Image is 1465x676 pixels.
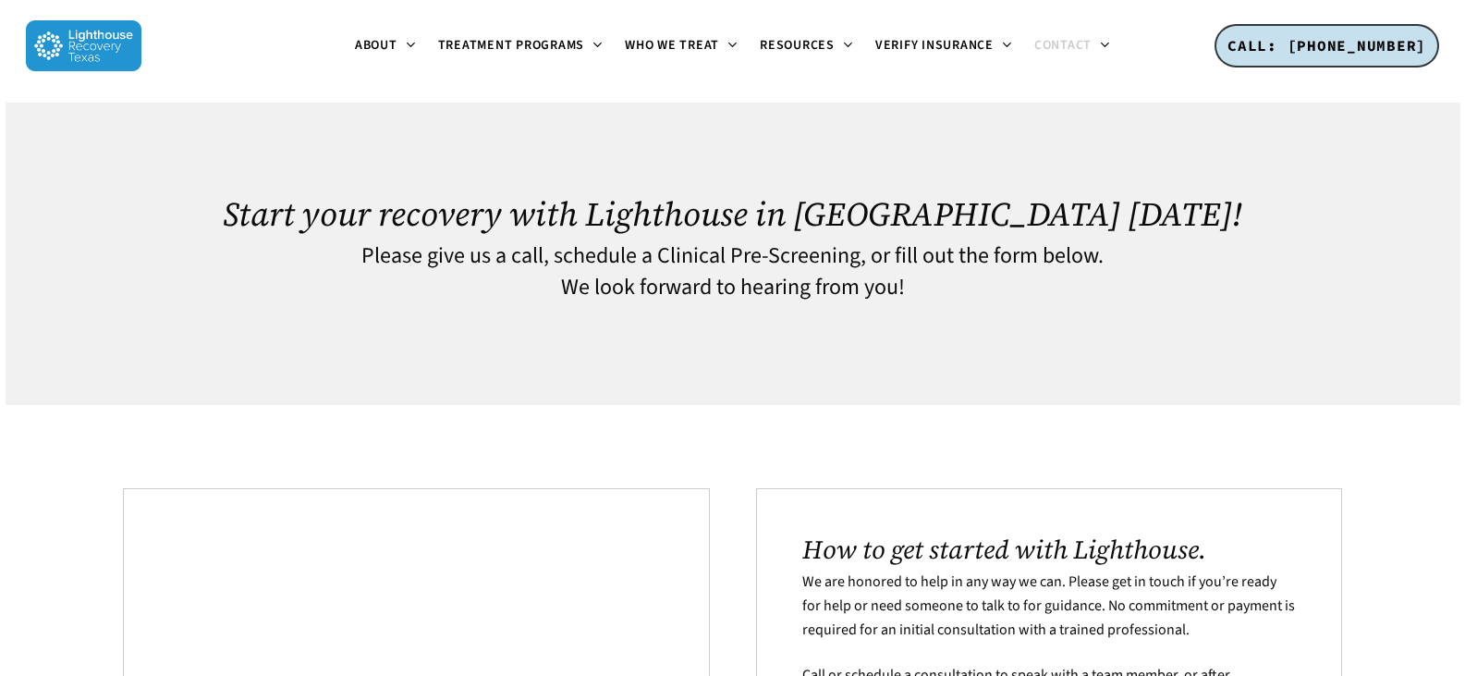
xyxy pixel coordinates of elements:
a: About [344,39,427,54]
a: Who We Treat [614,39,749,54]
a: Resources [749,39,864,54]
span: Verify Insurance [875,36,994,55]
a: Verify Insurance [864,39,1023,54]
a: Treatment Programs [427,39,615,54]
h2: How to get started with Lighthouse. [802,535,1295,564]
img: Lighthouse Recovery Texas [26,20,141,71]
a: CALL: [PHONE_NUMBER] [1215,24,1439,68]
span: Who We Treat [625,36,719,55]
h1: Start your recovery with Lighthouse in [GEOGRAPHIC_DATA] [DATE]! [123,195,1342,233]
span: Contact [1034,36,1092,55]
span: Resources [760,36,835,55]
a: Contact [1023,39,1121,54]
span: CALL: [PHONE_NUMBER] [1227,36,1426,55]
h4: We look forward to hearing from you! [123,276,1342,300]
span: We are honored to help in any way we can. Please get in touch if you’re ready for help or need so... [802,572,1295,639]
span: About [355,36,397,55]
span: Treatment Programs [438,36,585,55]
h4: Please give us a call, schedule a Clinical Pre-Screening, or fill out the form below. [123,244,1342,268]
